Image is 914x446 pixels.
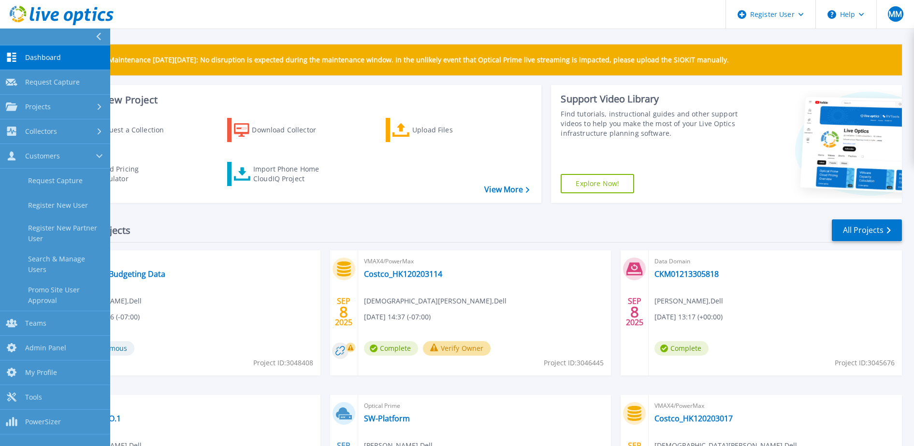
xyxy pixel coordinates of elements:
[253,164,329,184] div: Import Phone Home CloudIQ Project
[654,341,709,356] span: Complete
[654,414,733,423] a: Costco_HK120203017
[69,162,176,186] a: Cloud Pricing Calculator
[412,120,490,140] div: Upload Files
[72,56,729,64] p: Scheduled Maintenance [DATE][DATE]: No disruption is expected during the maintenance window. In t...
[561,174,634,193] a: Explore Now!
[654,401,896,411] span: VMAX4/PowerMax
[364,341,418,356] span: Complete
[25,393,42,402] span: Tools
[339,308,348,316] span: 8
[73,269,165,279] a: RFP-2026-Budgeting Data
[25,344,66,352] span: Admin Panel
[364,269,442,279] a: Costco_HK120203114
[654,296,723,306] span: [PERSON_NAME] , Dell
[334,294,353,330] div: SEP 2025
[630,308,639,316] span: 8
[25,368,57,377] span: My Profile
[364,401,606,411] span: Optical Prime
[625,294,644,330] div: SEP 2025
[364,414,410,423] a: SW-Platform
[386,118,493,142] a: Upload Files
[227,118,335,142] a: Download Collector
[25,319,46,328] span: Teams
[25,127,57,136] span: Collectors
[364,256,606,267] span: VMAX4/PowerMax
[423,341,491,356] button: Verify Owner
[561,109,740,138] div: Find tutorials, instructional guides and other support videos to help you make the most of your L...
[364,296,507,306] span: [DEMOGRAPHIC_DATA][PERSON_NAME] , Dell
[832,219,902,241] a: All Projects
[835,358,895,368] span: Project ID: 3045676
[25,417,61,426] span: PowerSizer
[25,53,61,62] span: Dashboard
[654,312,723,322] span: [DATE] 13:17 (+00:00)
[888,10,902,18] span: MM
[654,269,719,279] a: CKM01213305818
[654,256,896,267] span: Data Domain
[25,102,51,111] span: Projects
[96,120,174,140] div: Request a Collection
[561,93,740,105] div: Support Video Library
[25,78,80,86] span: Request Capture
[69,118,176,142] a: Request a Collection
[69,95,529,105] h3: Start a New Project
[544,358,604,368] span: Project ID: 3046445
[73,401,315,411] span: Optical Prime
[252,120,329,140] div: Download Collector
[364,312,431,322] span: [DATE] 14:37 (-07:00)
[484,185,529,194] a: View More
[25,152,60,160] span: Customers
[253,358,313,368] span: Project ID: 3048408
[73,256,315,267] span: Optical Prime
[95,164,172,184] div: Cloud Pricing Calculator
